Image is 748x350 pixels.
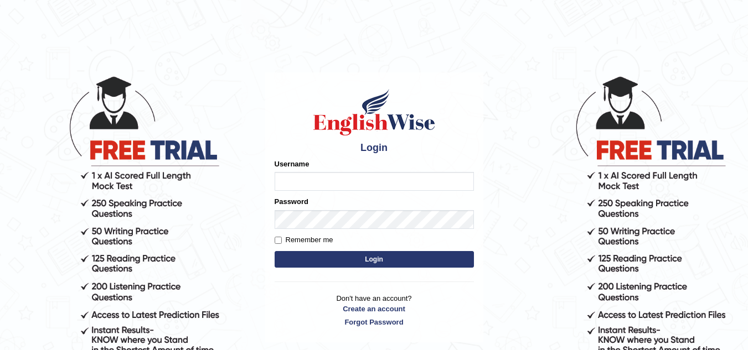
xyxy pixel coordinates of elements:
[275,304,474,314] a: Create an account
[275,251,474,268] button: Login
[275,143,474,154] h4: Login
[275,237,282,244] input: Remember me
[275,196,308,207] label: Password
[311,87,437,137] img: Logo of English Wise sign in for intelligent practice with AI
[275,293,474,327] p: Don't have an account?
[275,234,333,245] label: Remember me
[275,159,309,169] label: Username
[275,317,474,327] a: Forgot Password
